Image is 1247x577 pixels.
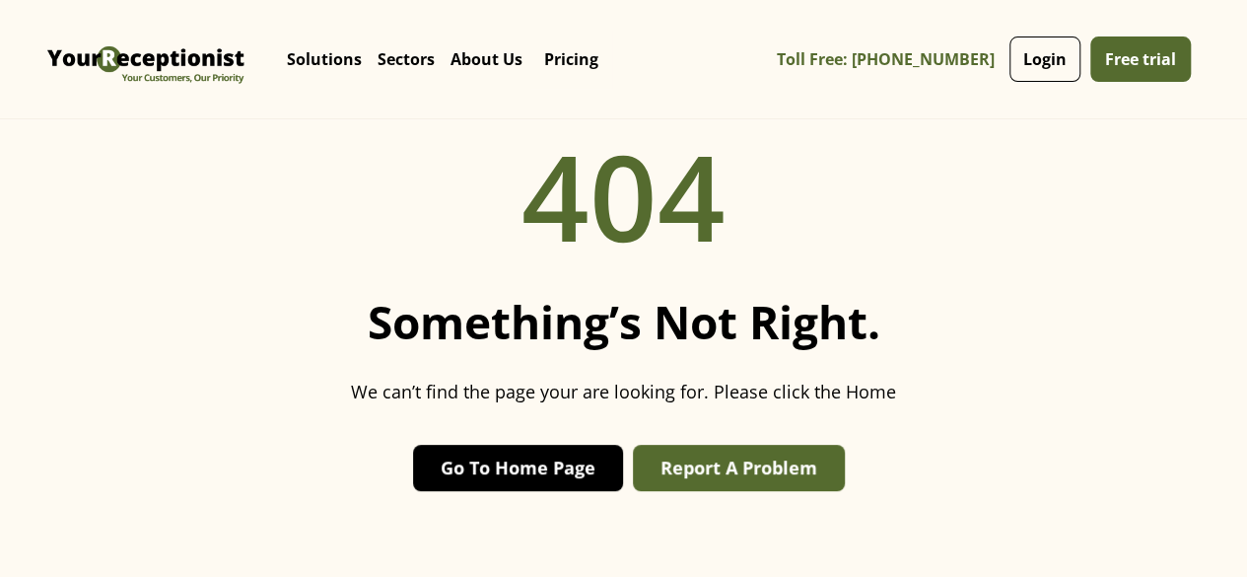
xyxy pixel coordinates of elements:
[378,49,435,69] p: Sectors
[279,20,370,99] div: Solutions
[1148,482,1247,577] iframe: Chat Widget
[1009,36,1080,82] a: Login
[530,30,612,89] a: Pricing
[777,37,1005,82] a: Toll Free: [PHONE_NUMBER]
[450,49,522,69] p: About Us
[633,445,845,491] a: Report A Problem
[443,20,530,99] div: About Us
[287,49,362,69] p: Solutions
[1090,36,1191,82] a: Free trial
[370,20,443,99] div: Sectors
[42,15,249,104] a: home
[42,15,249,104] img: Virtual Receptionist - Answering Service - Call and Live Chat Receptionist - Virtual Receptionist...
[413,445,623,491] a: Go To Home Page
